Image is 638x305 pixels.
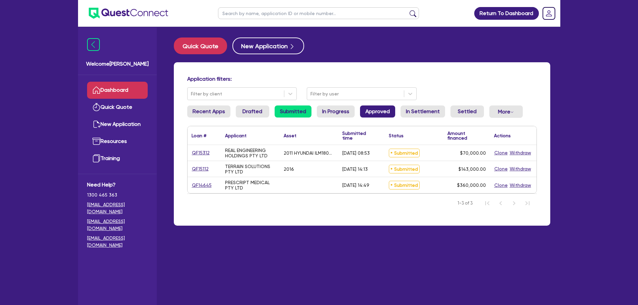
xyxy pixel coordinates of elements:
[494,149,508,157] button: Clone
[494,181,508,189] button: Clone
[174,37,227,54] button: Quick Quote
[225,133,246,138] div: Applicant
[192,149,210,157] a: QF15312
[389,165,420,173] span: Submitted
[494,197,507,210] button: Previous Page
[481,197,494,210] button: First Page
[87,218,148,232] a: [EMAIL_ADDRESS][DOMAIN_NAME]
[342,131,375,140] div: Submitted time
[540,5,558,22] a: Dropdown toggle
[458,166,486,172] span: $143,000.00
[218,7,419,19] input: Search by name, application ID or mobile number...
[494,133,511,138] div: Actions
[87,116,148,133] a: New Application
[284,150,334,156] div: 2011 HYUNDAI ILM1800TT SYCNC LATHE
[232,37,304,54] button: New Application
[87,201,148,215] a: [EMAIL_ADDRESS][DOMAIN_NAME]
[342,166,368,172] div: [DATE] 14:13
[174,37,232,54] a: Quick Quote
[87,192,148,199] span: 1300 465 363
[460,150,486,156] span: $70,000.00
[360,105,395,118] a: Approved
[89,8,168,19] img: quest-connect-logo-blue
[92,137,100,145] img: resources
[457,200,473,207] span: 1-3 of 3
[92,103,100,111] img: quick-quote
[87,133,148,150] a: Resources
[87,235,148,249] a: [EMAIL_ADDRESS][DOMAIN_NAME]
[225,148,276,158] div: REAL ENGINEERING HOLDINGS PTY LTD
[87,82,148,99] a: Dashboard
[225,180,276,190] div: PRESCRIPT MEDICAL PTY LTD
[450,105,484,118] a: Settled
[389,181,420,189] span: Submitted
[457,182,486,188] span: $360,000.00
[521,197,534,210] button: Last Page
[284,166,294,172] div: 2016
[389,149,420,157] span: Submitted
[225,164,276,174] div: TERRAIN SOLUTIONS PTY LTD
[494,165,508,173] button: Clone
[507,197,521,210] button: Next Page
[284,133,296,138] div: Asset
[401,105,445,118] a: In Settlement
[87,150,148,167] a: Training
[342,182,369,188] div: [DATE] 14:49
[87,181,148,189] span: Need Help?
[187,105,230,118] a: Recent Apps
[192,181,212,189] a: QF14645
[187,76,537,82] h4: Application filters:
[447,131,486,140] div: Amount financed
[509,149,531,157] button: Withdraw
[489,105,523,118] button: Dropdown toggle
[192,133,206,138] div: Loan #
[275,105,311,118] a: Submitted
[342,150,370,156] div: [DATE] 08:53
[236,105,269,118] a: Drafted
[87,38,100,51] img: icon-menu-close
[509,181,531,189] button: Withdraw
[389,133,404,138] div: Status
[87,99,148,116] a: Quick Quote
[92,154,100,162] img: training
[317,105,355,118] a: In Progress
[86,60,149,68] span: Welcome [PERSON_NAME]
[509,165,531,173] button: Withdraw
[92,120,100,128] img: new-application
[474,7,539,20] a: Return To Dashboard
[192,165,209,173] a: QF15112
